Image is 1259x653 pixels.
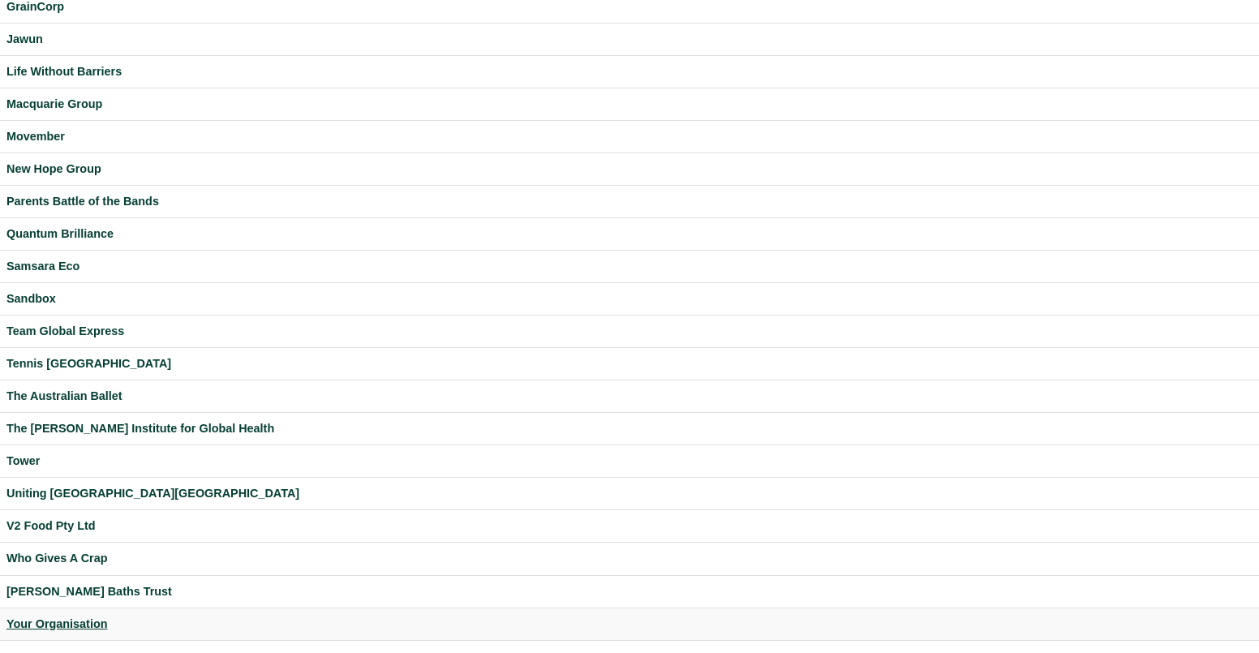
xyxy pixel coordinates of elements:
a: Tower [6,452,1253,470]
a: New Hope Group [6,160,1253,178]
a: Macquarie Group [6,95,1253,114]
a: [PERSON_NAME] Baths Trust [6,582,1253,601]
a: Your Organisation [6,615,1253,634]
a: Samsara Eco [6,257,1253,276]
a: Tennis [GEOGRAPHIC_DATA] [6,354,1253,373]
a: Parents Battle of the Bands [6,192,1253,211]
a: Movember [6,127,1253,146]
a: Jawun [6,30,1253,49]
a: Who Gives A Crap [6,549,1253,568]
a: The Australian Ballet [6,387,1253,406]
a: The [PERSON_NAME] Institute for Global Health [6,419,1253,438]
a: V2 Food Pty Ltd [6,517,1253,535]
a: Team Global Express [6,322,1253,341]
a: Life Without Barriers [6,62,1253,81]
a: Uniting [GEOGRAPHIC_DATA][GEOGRAPHIC_DATA] [6,484,1253,503]
a: Quantum Brilliance [6,225,1253,243]
a: Sandbox [6,290,1253,308]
